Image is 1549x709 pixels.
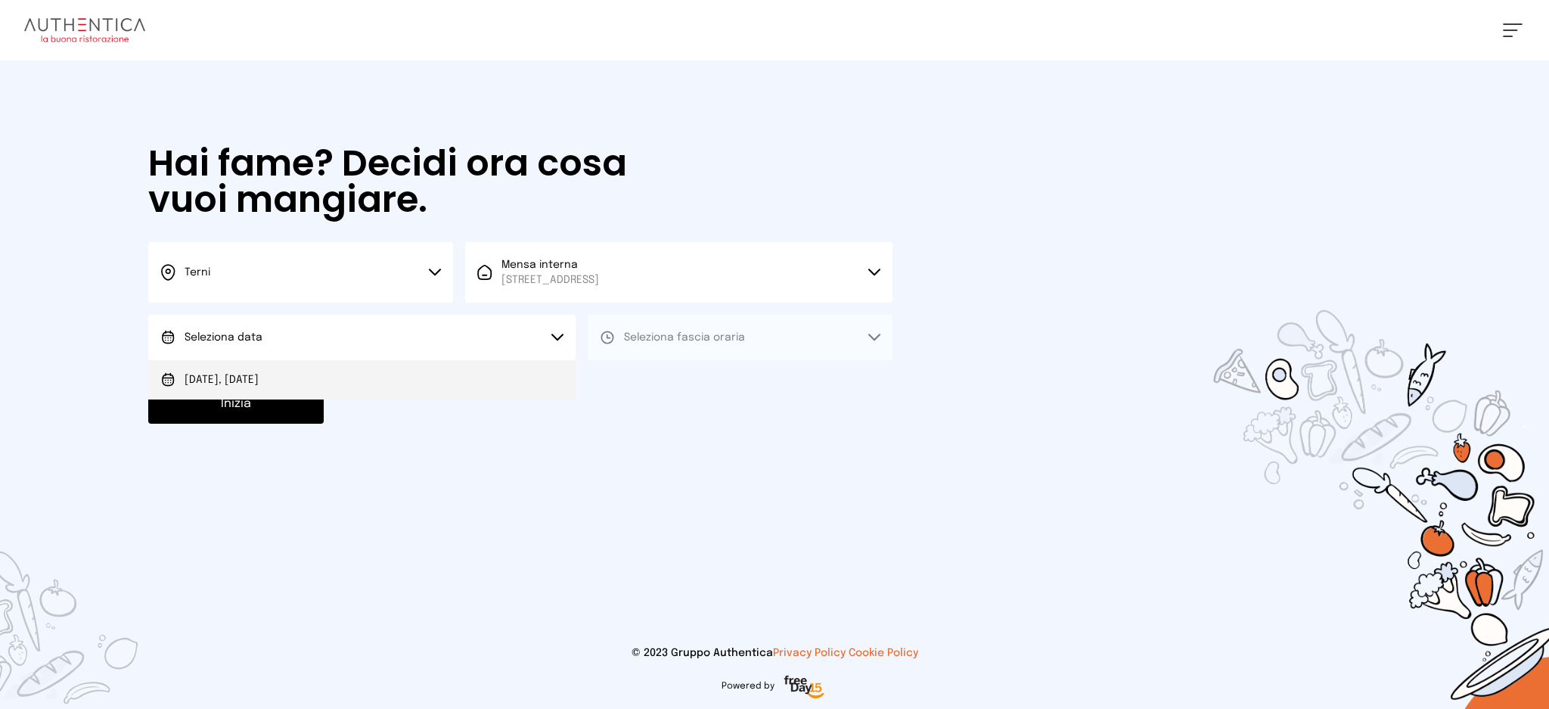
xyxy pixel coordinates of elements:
button: Seleziona data [148,315,576,360]
span: Powered by [722,680,774,692]
a: Privacy Policy [773,648,846,658]
span: Seleziona fascia oraria [624,332,745,343]
button: Inizia [148,384,324,424]
span: [DATE], [DATE] [185,372,259,387]
button: Seleziona fascia oraria [588,315,892,360]
img: logo-freeday.3e08031.png [781,673,828,703]
a: Cookie Policy [849,648,918,658]
span: Seleziona data [185,332,262,343]
p: © 2023 Gruppo Authentica [24,645,1525,661]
